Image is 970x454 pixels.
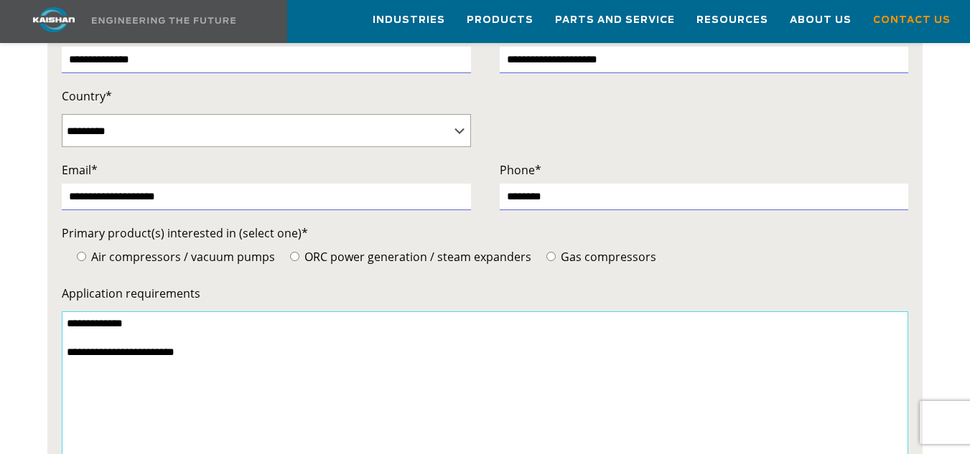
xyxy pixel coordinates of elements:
[77,252,86,261] input: Air compressors / vacuum pumps
[500,160,908,180] label: Phone*
[92,17,235,24] img: Engineering the future
[302,249,531,265] span: ORC power generation / steam expanders
[555,12,675,29] span: Parts and Service
[696,12,768,29] span: Resources
[546,252,556,261] input: Gas compressors
[290,252,299,261] input: ORC power generation / steam expanders
[62,160,470,180] label: Email*
[790,1,852,39] a: About Us
[558,249,656,265] span: Gas compressors
[873,1,951,39] a: Contact Us
[62,283,908,303] label: Application requirements
[790,12,852,29] span: About Us
[467,12,533,29] span: Products
[696,1,768,39] a: Resources
[373,1,445,39] a: Industries
[62,86,470,106] label: Country*
[873,12,951,29] span: Contact Us
[467,1,533,39] a: Products
[555,1,675,39] a: Parts and Service
[373,12,445,29] span: Industries
[88,249,275,265] span: Air compressors / vacuum pumps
